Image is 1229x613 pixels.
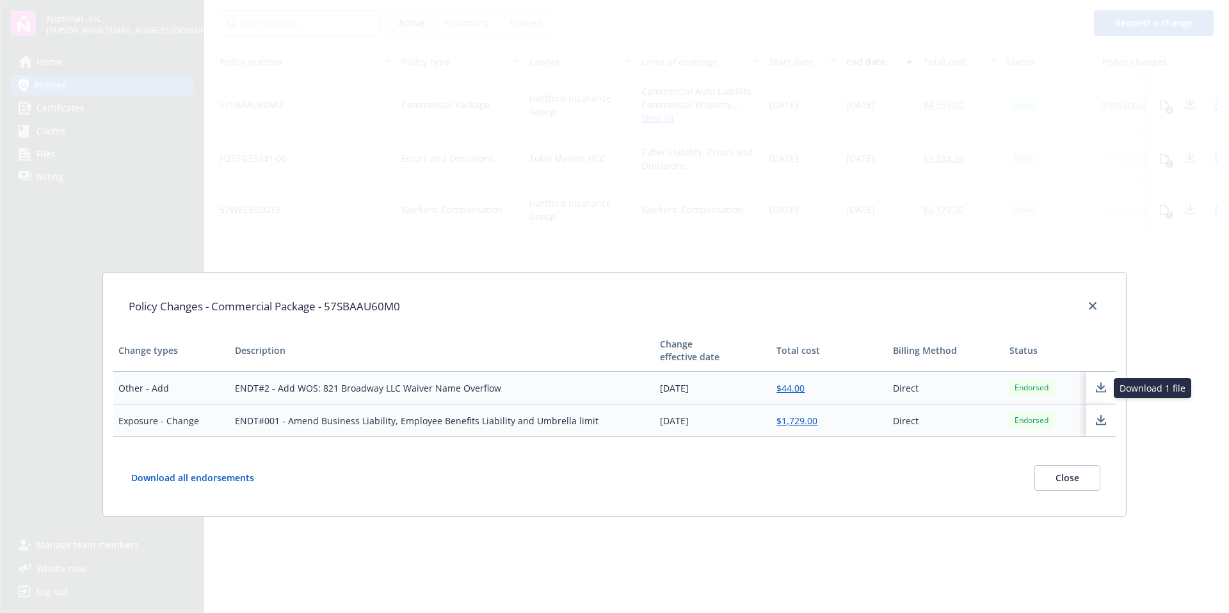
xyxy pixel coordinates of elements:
[660,351,766,363] div: effective date
[776,415,817,427] a: $1,729.00
[655,330,771,372] th: Change
[771,330,888,372] th: Total cost
[1114,378,1191,398] div: Download 1 file
[888,372,1004,404] td: Direct
[1015,382,1048,394] span: Endorsed
[230,330,655,372] th: Description
[888,330,1004,372] th: Billing Method
[113,372,230,404] td: Other - Add
[1004,330,1086,372] th: Status
[113,330,230,372] th: Change types
[655,372,771,404] td: [DATE]
[113,404,230,437] td: Exposure - Change
[1085,298,1100,314] a: close
[888,404,1004,437] td: Direct
[129,465,275,491] button: Download all endorsements
[129,298,400,315] h1: Policy Changes - Commercial Package - 57SBAAU60M0
[1015,415,1048,426] span: Endorsed
[655,404,771,437] td: [DATE]
[776,382,805,394] a: $44.00
[230,404,655,437] td: ENDT#001 - Amend Business Liability, Employee Benefits Liability and Umbrella limit
[230,372,655,404] td: ENDT#2 - Add WOS: 821 Broadway LLC Waiver Name Overflow
[1034,465,1100,491] button: Close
